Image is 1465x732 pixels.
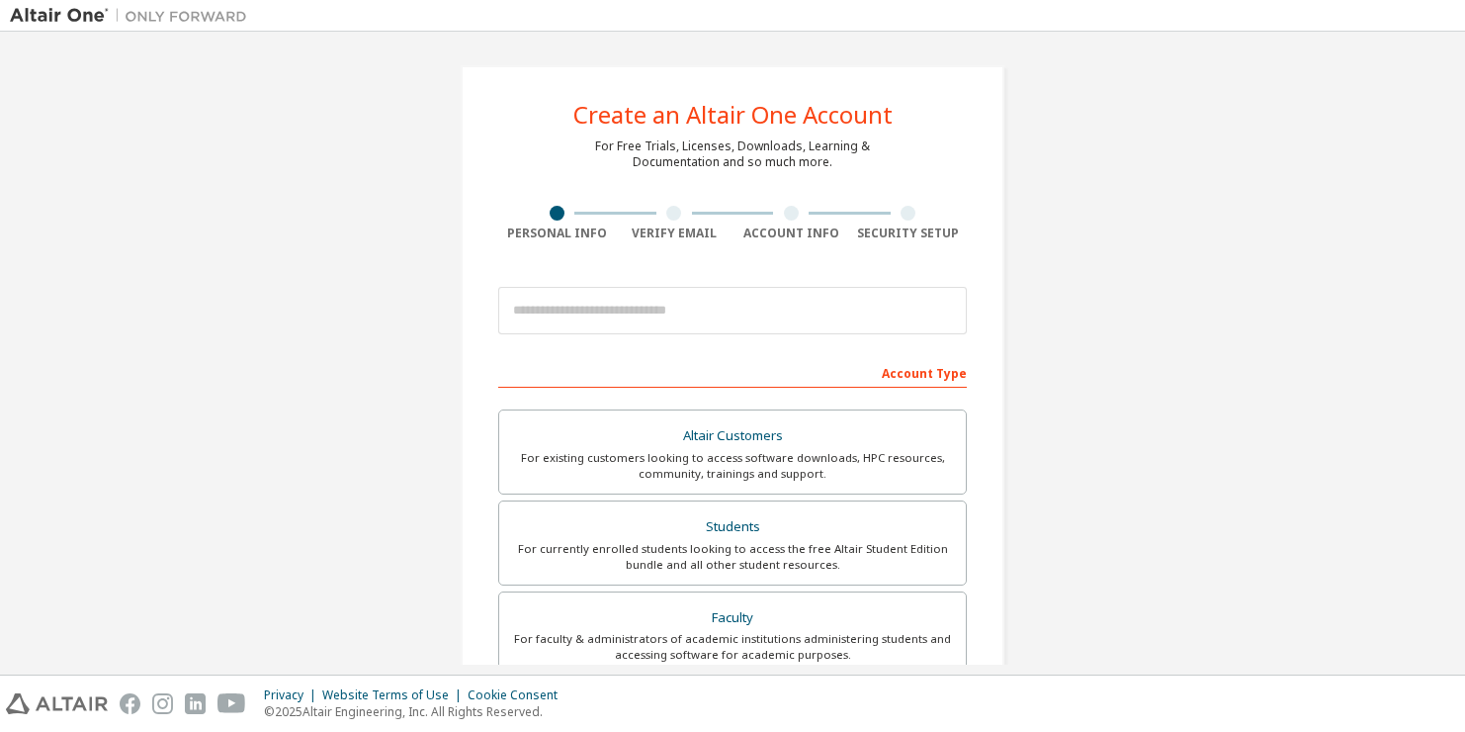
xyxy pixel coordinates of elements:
[217,693,246,714] img: youtube.svg
[850,226,968,241] div: Security Setup
[6,693,108,714] img: altair_logo.svg
[511,422,954,450] div: Altair Customers
[264,703,569,720] p: © 2025 Altair Engineering, Inc. All Rights Reserved.
[511,541,954,573] div: For currently enrolled students looking to access the free Altair Student Edition bundle and all ...
[264,687,322,703] div: Privacy
[511,604,954,632] div: Faculty
[498,226,616,241] div: Personal Info
[152,693,173,714] img: instagram.svg
[511,450,954,482] div: For existing customers looking to access software downloads, HPC resources, community, trainings ...
[468,687,569,703] div: Cookie Consent
[573,103,893,127] div: Create an Altair One Account
[322,687,468,703] div: Website Terms of Use
[10,6,257,26] img: Altair One
[498,356,967,388] div: Account Type
[511,513,954,541] div: Students
[185,693,206,714] img: linkedin.svg
[616,226,733,241] div: Verify Email
[511,631,954,663] div: For faculty & administrators of academic institutions administering students and accessing softwa...
[595,138,870,170] div: For Free Trials, Licenses, Downloads, Learning & Documentation and so much more.
[120,693,140,714] img: facebook.svg
[732,226,850,241] div: Account Info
